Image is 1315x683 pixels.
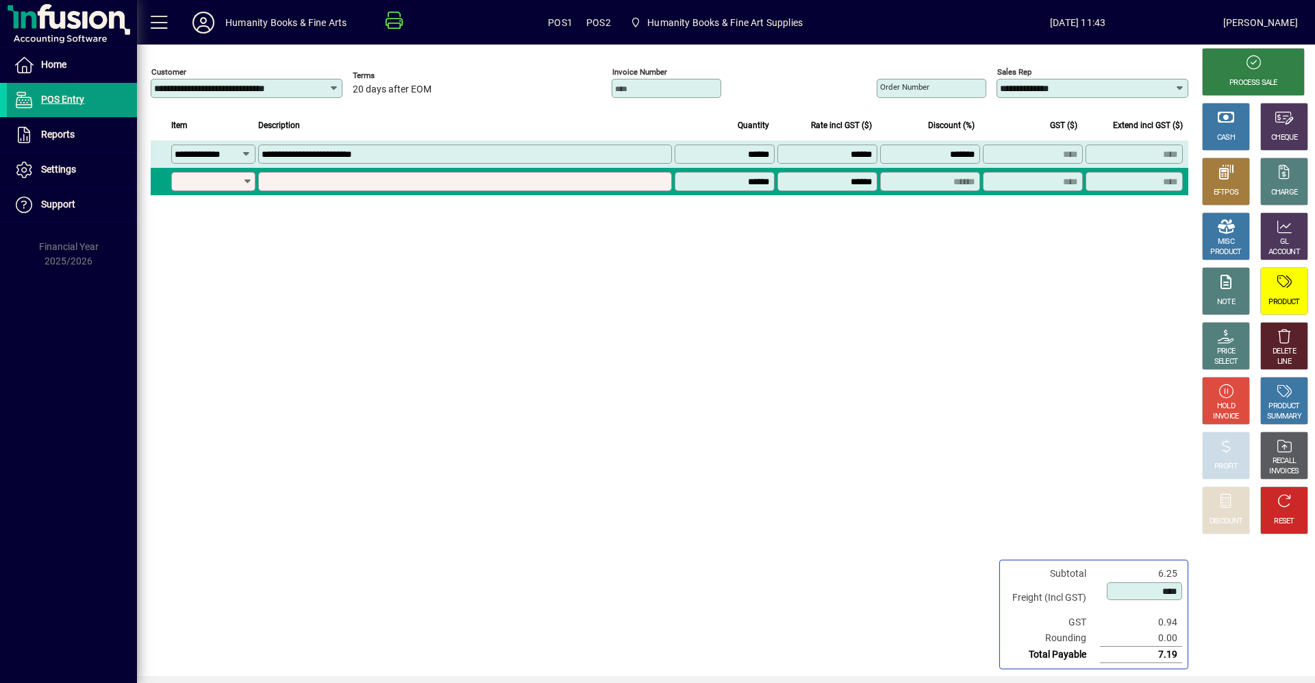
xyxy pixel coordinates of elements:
span: Item [171,118,188,133]
div: CHARGE [1271,188,1298,198]
mat-label: Customer [151,67,186,77]
div: PRODUCT [1210,247,1241,258]
span: Support [41,199,75,210]
div: PRODUCT [1268,401,1299,412]
div: NOTE [1217,297,1235,308]
div: Humanity Books & Fine Arts [225,12,347,34]
td: 0.00 [1100,630,1182,647]
a: Reports [7,118,137,152]
div: INVOICE [1213,412,1238,422]
div: PRICE [1217,347,1236,357]
div: ACCOUNT [1268,247,1300,258]
span: GST ($) [1050,118,1077,133]
td: 0.94 [1100,614,1182,630]
span: [DATE] 11:43 [933,12,1223,34]
span: Quantity [738,118,769,133]
div: MISC [1218,237,1234,247]
span: Rate incl GST ($) [811,118,872,133]
td: Freight (Incl GST) [1005,582,1100,614]
button: Profile [181,10,225,35]
div: LINE [1277,357,1291,367]
div: SELECT [1214,357,1238,367]
span: Reports [41,129,75,140]
span: Settings [41,164,76,175]
a: Settings [7,153,137,187]
span: Description [258,118,300,133]
div: GL [1280,237,1289,247]
mat-label: Sales rep [997,67,1031,77]
div: RESET [1274,517,1294,527]
span: Home [41,59,66,70]
mat-label: Invoice number [612,67,667,77]
div: HOLD [1217,401,1235,412]
span: POS2 [586,12,611,34]
span: 20 days after EOM [353,84,431,95]
td: 7.19 [1100,647,1182,663]
mat-label: Order number [880,82,929,92]
div: PRODUCT [1268,297,1299,308]
span: Terms [353,71,435,80]
div: PROFIT [1214,462,1238,472]
div: CHEQUE [1271,133,1297,143]
span: POS Entry [41,94,84,105]
a: Home [7,48,137,82]
td: Rounding [1005,630,1100,647]
div: [PERSON_NAME] [1223,12,1298,34]
a: Support [7,188,137,222]
div: RECALL [1273,456,1297,467]
span: Humanity Books & Fine Art Supplies [625,10,808,35]
div: PROCESS SALE [1229,78,1277,88]
td: GST [1005,614,1100,630]
span: Humanity Books & Fine Art Supplies [647,12,803,34]
div: DISCOUNT [1210,517,1242,527]
div: INVOICES [1269,467,1299,477]
td: Subtotal [1005,566,1100,582]
span: POS1 [548,12,573,34]
div: SUMMARY [1267,412,1301,422]
div: DELETE [1273,347,1296,357]
td: Total Payable [1005,647,1100,663]
div: EFTPOS [1214,188,1239,198]
td: 6.25 [1100,566,1182,582]
span: Extend incl GST ($) [1113,118,1183,133]
span: Discount (%) [928,118,975,133]
div: CASH [1217,133,1235,143]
